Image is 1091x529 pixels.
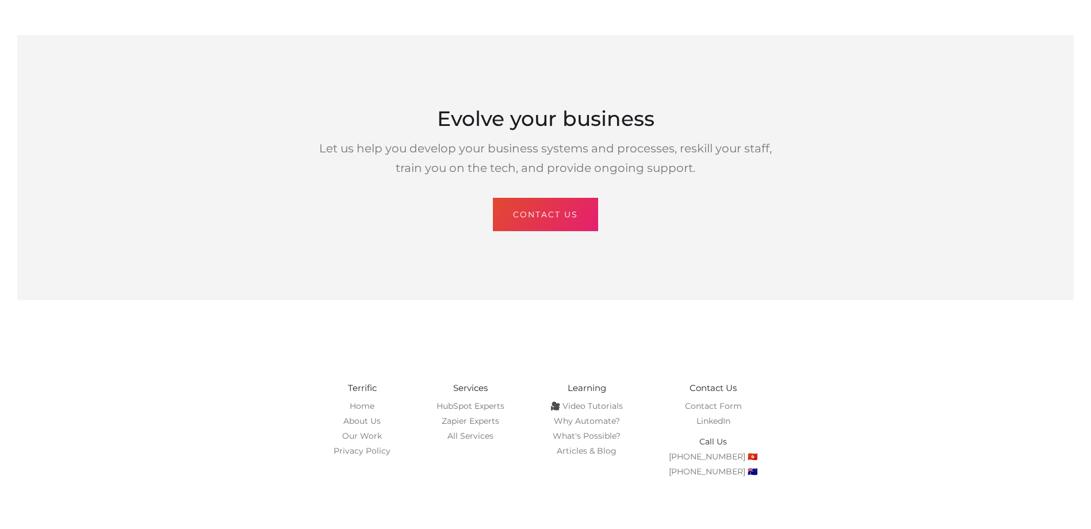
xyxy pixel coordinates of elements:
[696,416,730,426] a: LinkedIn
[343,416,381,426] a: About Us
[669,431,757,446] li: Call Us
[316,104,775,133] div: Evolve your business
[442,416,499,426] a: Zapier Experts
[447,431,493,441] a: All Services
[316,139,775,178] div: Let us help you develop your business systems and processes, reskill your staff, train you on the...
[553,431,621,441] a: What's Possible?
[685,401,742,411] a: Contact Form
[437,401,504,411] a: HubSpot Experts
[550,401,623,411] a: 🎥 Video Tutorials
[493,198,598,231] a: CONTACT US
[669,451,757,462] a: [PHONE_NUMBER] 🇭🇰
[884,382,1091,529] iframe: Chat Widget
[437,381,504,396] h6: Services
[350,401,374,411] a: Home
[550,381,623,396] h6: Learning
[554,416,620,426] a: Why Automate?
[669,466,757,477] a: [PHONE_NUMBER] 🇦🇺
[557,446,617,456] a: Articles & Blog
[334,446,391,456] a: Privacy Policy
[669,381,757,396] h6: Contact Us
[334,381,391,396] h6: Terrific
[513,207,578,222] div: CONTACT US
[342,431,382,441] a: Our Work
